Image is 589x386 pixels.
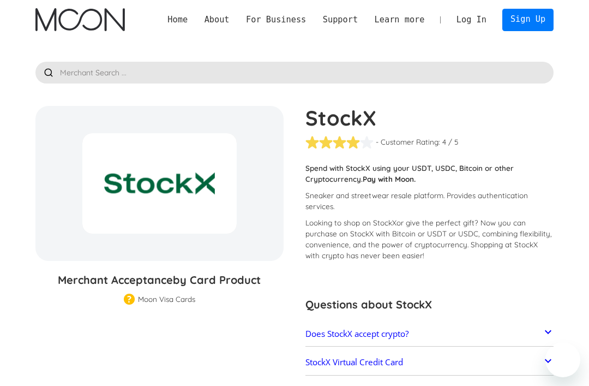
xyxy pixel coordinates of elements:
h2: Does StockX accept crypto? [305,329,409,339]
iframe: Button to launch messaging window [545,342,580,377]
p: Looking to shop on StockX ? Now you can purchase on StockX with Bitcoin or USDT or USDC, combinin... [305,217,554,261]
h3: Questions about StockX [305,296,554,313]
div: About [205,14,230,26]
img: Moon Logo [35,8,125,31]
div: Moon Visa Cards [138,294,195,305]
div: Learn more [375,14,425,26]
span: or give the perfect gift [396,218,474,227]
div: Support [323,14,358,26]
p: Spend with StockX using your USDT, USDC, Bitcoin or other Cryptocurrency. [305,163,554,185]
a: Home [159,14,196,26]
a: Does StockX accept crypto? [305,323,554,344]
h3: Merchant Acceptance [35,272,284,288]
div: - Customer Rating: [376,136,440,147]
a: Sign Up [502,9,554,31]
div: / 5 [448,136,458,147]
input: Merchant Search ... [35,62,554,84]
div: About [196,14,237,26]
strong: Pay with Moon. [363,174,416,183]
div: Learn more [366,14,432,26]
span: by Card Product [173,273,261,287]
div: Support [315,14,366,26]
p: Sneaker and streetwear resale platform. Provides authentication services. [305,190,554,212]
a: Log In [448,9,495,31]
h1: StockX [305,106,554,130]
h2: StockX Virtual Credit Card [305,357,403,367]
div: For Business [246,14,306,26]
div: 4 [442,136,446,147]
div: For Business [238,14,315,26]
a: home [35,8,125,31]
a: StockX Virtual Credit Card [305,352,554,372]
